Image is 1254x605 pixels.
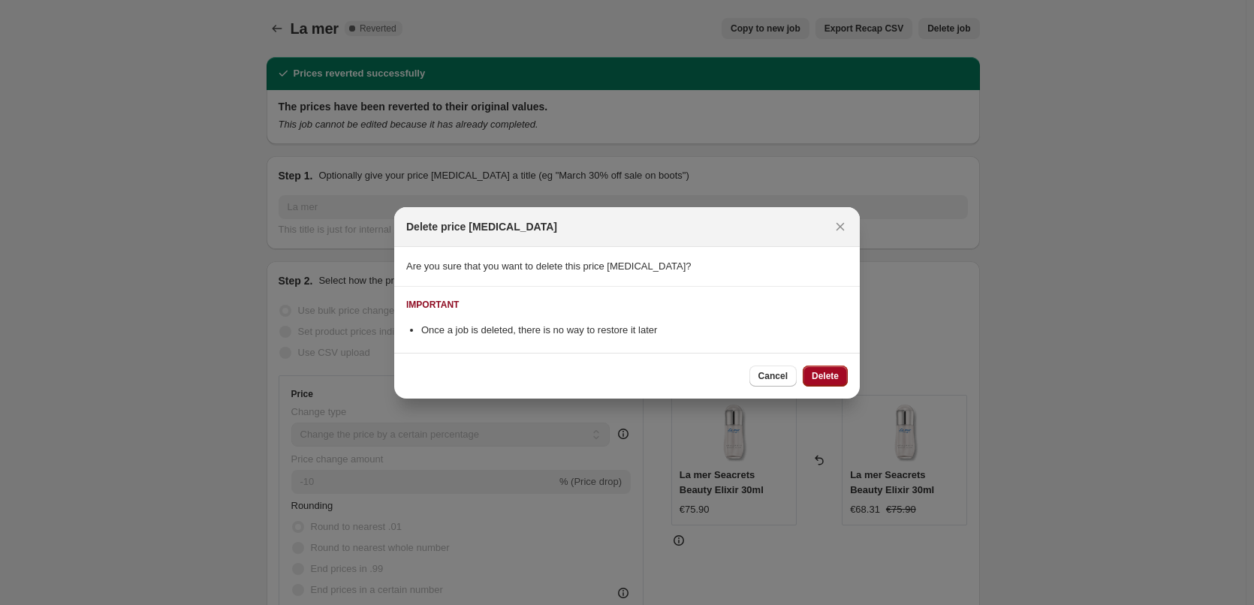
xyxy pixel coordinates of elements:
[830,216,851,237] button: Close
[812,370,839,382] span: Delete
[406,219,557,234] h2: Delete price [MEDICAL_DATA]
[803,366,848,387] button: Delete
[749,366,797,387] button: Cancel
[406,260,692,272] span: Are you sure that you want to delete this price [MEDICAL_DATA]?
[421,323,848,338] li: Once a job is deleted, there is no way to restore it later
[406,299,459,311] div: IMPORTANT
[758,370,788,382] span: Cancel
